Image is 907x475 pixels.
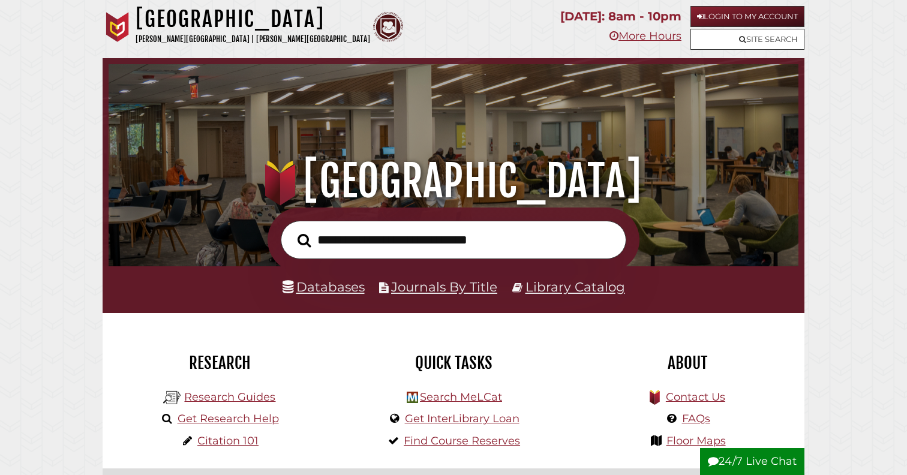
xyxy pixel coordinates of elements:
[690,6,804,27] a: Login to My Account
[283,279,365,294] a: Databases
[136,32,370,46] p: [PERSON_NAME][GEOGRAPHIC_DATA] | [PERSON_NAME][GEOGRAPHIC_DATA]
[122,155,785,208] h1: [GEOGRAPHIC_DATA]
[579,353,795,373] h2: About
[405,412,519,425] a: Get InterLibrary Loan
[690,29,804,50] a: Site Search
[420,390,502,404] a: Search MeLCat
[197,434,259,447] a: Citation 101
[682,412,710,425] a: FAQs
[609,29,681,43] a: More Hours
[391,279,497,294] a: Journals By Title
[373,12,403,42] img: Calvin Theological Seminary
[560,6,681,27] p: [DATE]: 8am - 10pm
[346,353,561,373] h2: Quick Tasks
[298,233,311,247] i: Search
[163,389,181,407] img: Hekman Library Logo
[136,6,370,32] h1: [GEOGRAPHIC_DATA]
[666,434,726,447] a: Floor Maps
[184,390,275,404] a: Research Guides
[103,12,133,42] img: Calvin University
[525,279,625,294] a: Library Catalog
[666,390,725,404] a: Contact Us
[404,434,520,447] a: Find Course Reserves
[292,230,317,251] button: Search
[112,353,328,373] h2: Research
[178,412,279,425] a: Get Research Help
[407,392,418,403] img: Hekman Library Logo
